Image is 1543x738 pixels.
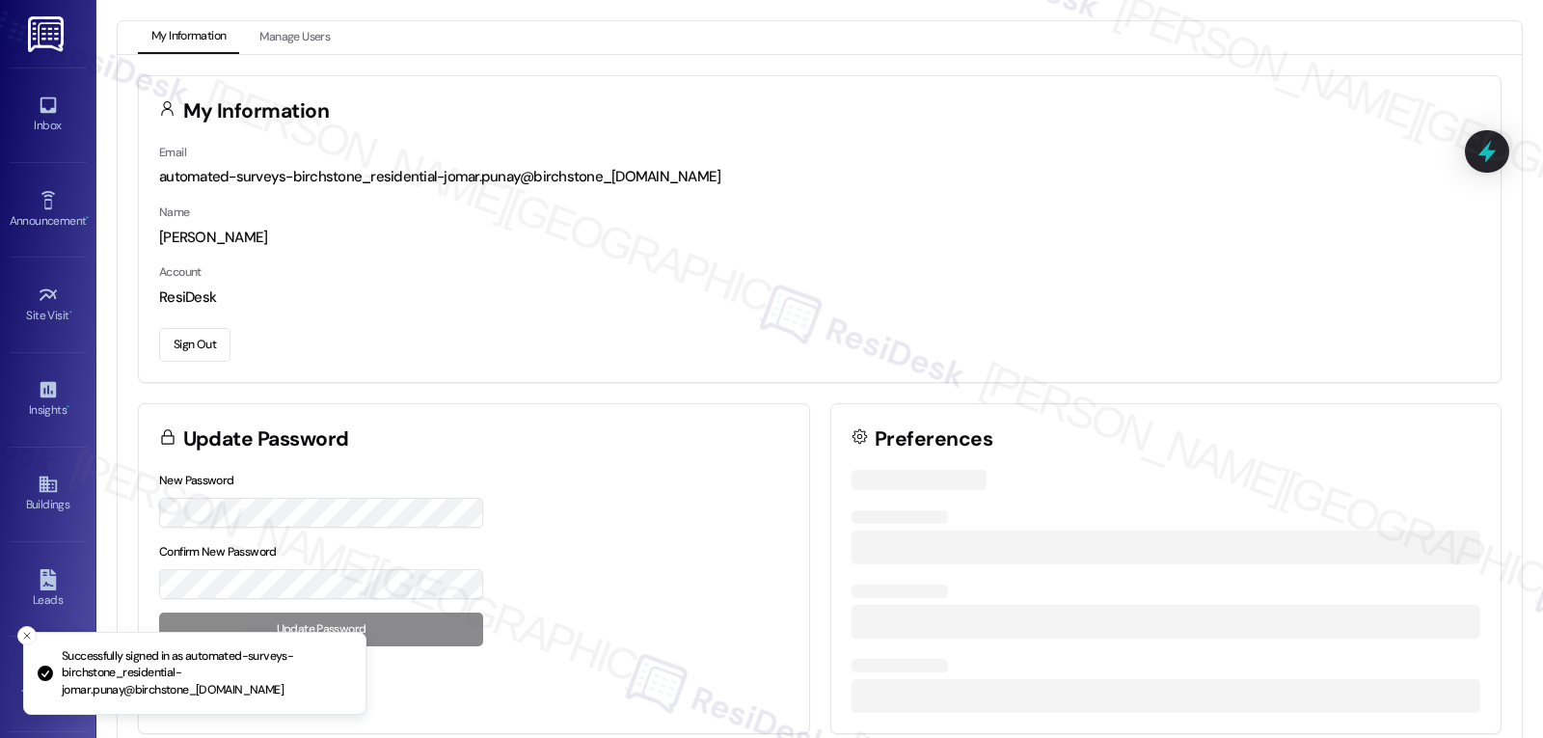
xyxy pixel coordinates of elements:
[69,306,72,319] span: •
[28,16,68,52] img: ResiDesk Logo
[246,21,343,54] button: Manage Users
[10,658,87,710] a: Templates •
[10,563,87,615] a: Leads
[10,279,87,331] a: Site Visit •
[86,211,89,225] span: •
[159,264,202,280] label: Account
[138,21,239,54] button: My Information
[159,205,190,220] label: Name
[159,145,186,160] label: Email
[159,473,234,488] label: New Password
[875,429,992,450] h3: Preferences
[183,429,349,450] h3: Update Password
[17,626,37,645] button: Close toast
[10,373,87,425] a: Insights •
[159,328,230,362] button: Sign Out
[10,89,87,141] a: Inbox
[10,468,87,520] a: Buildings
[159,544,277,560] label: Confirm New Password
[183,101,330,122] h3: My Information
[159,287,1480,308] div: ResiDesk
[159,167,1480,187] div: automated-surveys-birchstone_residential-jomar.punay@birchstone_[DOMAIN_NAME]
[67,400,69,414] span: •
[159,228,1480,248] div: [PERSON_NAME]
[62,648,350,699] p: Successfully signed in as automated-surveys-birchstone_residential-jomar.punay@birchstone_[DOMAIN...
